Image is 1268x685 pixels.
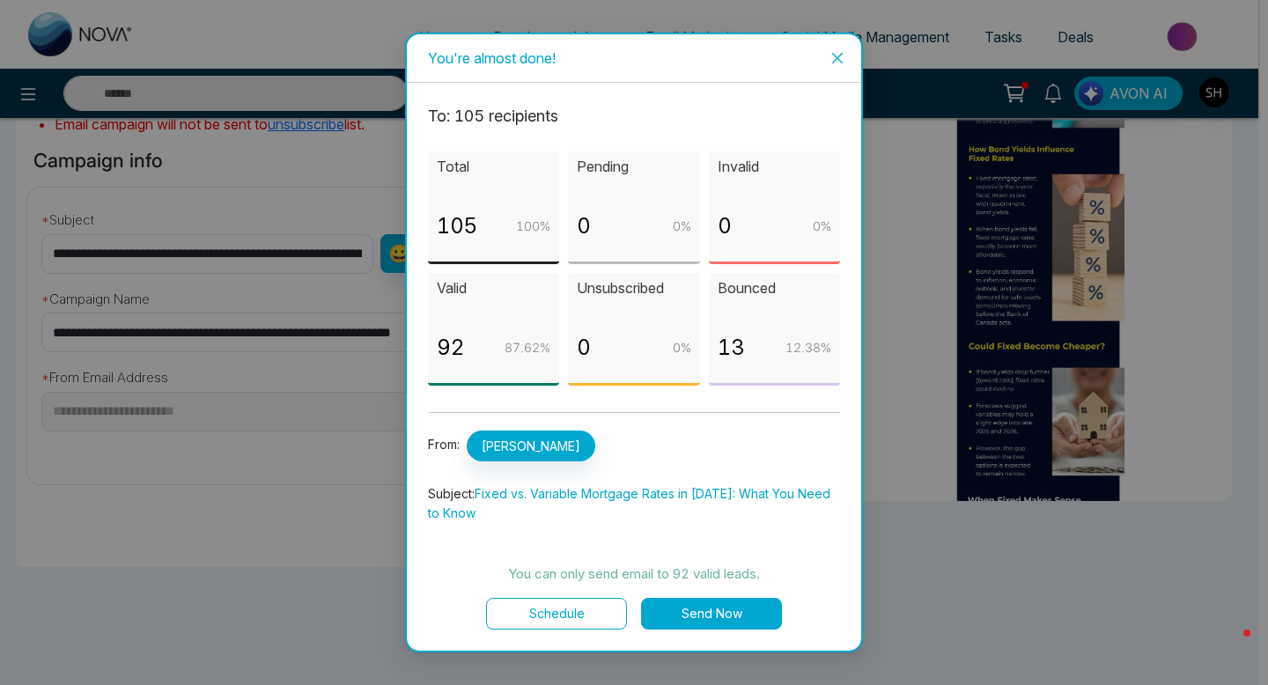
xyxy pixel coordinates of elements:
[813,217,831,236] p: 0 %
[437,277,550,299] p: Valid
[437,331,464,365] p: 92
[577,331,591,365] p: 0
[785,338,831,357] p: 12.38 %
[428,563,840,585] p: You can only send email to 92 valid leads.
[437,156,550,178] p: Total
[467,431,595,461] span: [PERSON_NAME]
[718,210,732,243] p: 0
[577,210,591,243] p: 0
[516,217,550,236] p: 100 %
[428,484,840,523] p: Subject:
[486,598,627,630] button: Schedule
[428,431,840,461] p: From:
[830,51,844,65] span: close
[437,210,477,243] p: 105
[428,48,840,68] div: You're almost done!
[577,277,690,299] p: Unsubscribed
[814,34,861,82] button: Close
[1208,625,1250,667] iframe: Intercom live chat
[505,338,550,357] p: 87.62 %
[428,486,830,520] span: Fixed vs. Variable Mortgage Rates in [DATE]: What You Need to Know
[673,217,691,236] p: 0 %
[673,338,691,357] p: 0 %
[718,331,745,365] p: 13
[641,598,782,630] button: Send Now
[718,156,831,178] p: Invalid
[428,104,840,129] p: To: 105 recipient s
[718,277,831,299] p: Bounced
[577,156,690,178] p: Pending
